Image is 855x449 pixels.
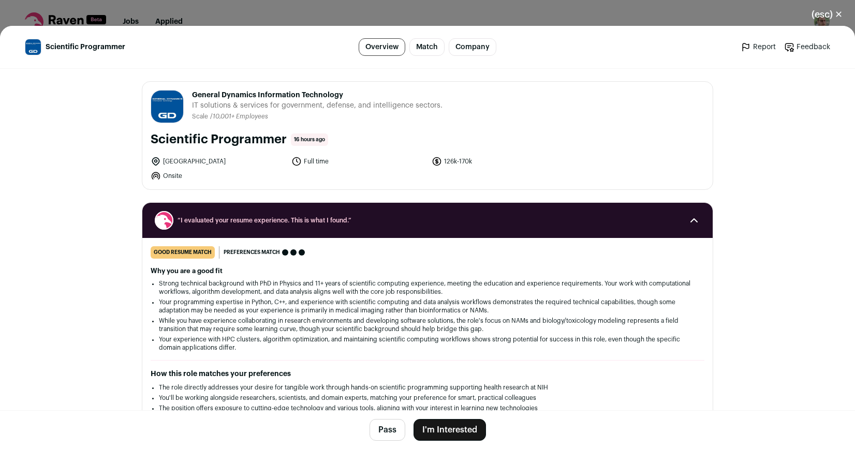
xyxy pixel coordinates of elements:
[213,113,268,119] span: 10,001+ Employees
[159,335,696,352] li: Your experience with HPC clusters, algorithm optimization, and maintaining scientific computing w...
[741,42,776,52] a: Report
[192,100,443,111] span: IT solutions & services for government, defense, and intelligence sectors.
[151,171,285,181] li: Onsite
[159,298,696,315] li: Your programming expertise in Python, C++, and experience with scientific computing and data anal...
[151,91,183,123] img: 6cf546ce83ea7b94c4127dff470c70d64330655ca2dc68fd467d27a0a02c2d91
[159,279,696,296] li: Strong technical background with PhD in Physics and 11+ years of scientific computing experience,...
[192,90,443,100] span: General Dynamics Information Technology
[159,317,696,333] li: While you have experience collaborating in research environments and developing software solution...
[799,3,855,26] button: Close modal
[151,131,287,148] h1: Scientific Programmer
[178,216,677,224] span: “I evaluated your resume experience. This is what I found.”
[210,113,268,121] li: /
[159,404,696,412] li: The position offers exposure to cutting-edge technology and various tools, aligning with your int...
[151,369,704,379] h2: How this role matches your preferences
[151,156,285,167] li: [GEOGRAPHIC_DATA]
[432,156,566,167] li: 126k-170k
[370,419,405,441] button: Pass
[159,383,696,392] li: The role directly addresses your desire for tangible work through hands-on scientific programming...
[151,246,215,259] div: good resume match
[46,42,125,52] span: Scientific Programmer
[192,113,210,121] li: Scale
[291,133,328,146] span: 16 hours ago
[784,42,830,52] a: Feedback
[25,39,41,55] img: 6cf546ce83ea7b94c4127dff470c70d64330655ca2dc68fd467d27a0a02c2d91
[151,267,704,275] h2: Why you are a good fit
[159,394,696,402] li: You'll be working alongside researchers, scientists, and domain experts, matching your preference...
[224,247,280,258] span: Preferences match
[409,38,445,56] a: Match
[414,419,486,441] button: I'm Interested
[359,38,405,56] a: Overview
[291,156,426,167] li: Full time
[449,38,496,56] a: Company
